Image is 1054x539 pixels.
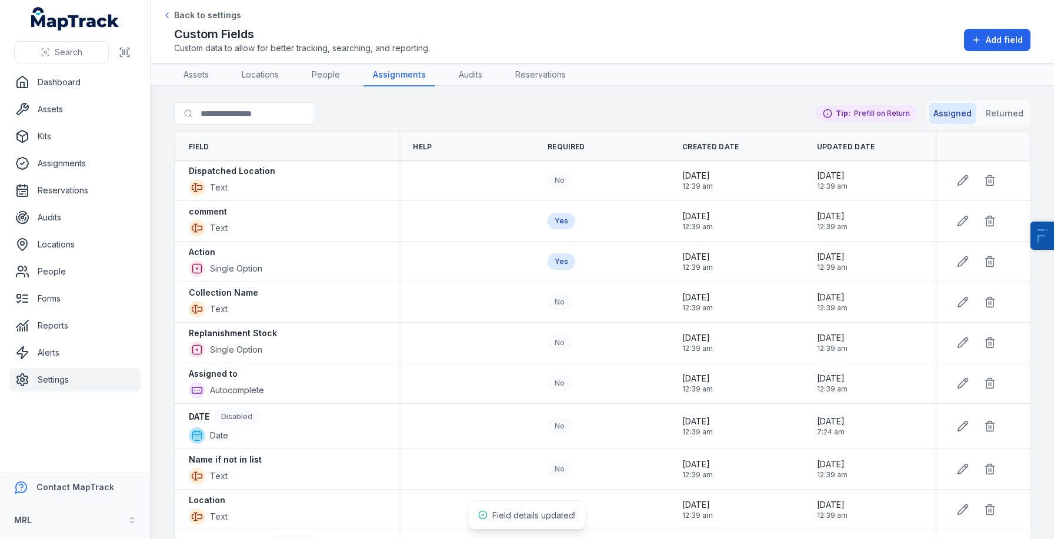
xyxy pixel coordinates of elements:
[964,29,1030,51] button: Add field
[817,170,848,182] span: [DATE]
[189,454,262,466] strong: Name if not in list
[817,373,848,384] span: [DATE]
[214,409,259,425] div: Disabled
[682,332,713,353] time: 15/09/2025, 12:39:03 am
[682,344,713,353] span: 12:39 am
[682,499,713,520] time: 15/09/2025, 12:39:03 am
[9,287,141,310] a: Forms
[817,251,848,272] time: 15/09/2025, 12:39:03 am
[682,210,713,232] time: 15/09/2025, 12:39:03 am
[31,7,119,31] a: MapTrack
[682,427,713,437] span: 12:39 am
[14,41,109,63] button: Search
[14,515,32,525] strong: MRL
[548,142,585,152] span: Required
[174,9,241,21] span: Back to settings
[929,103,976,124] button: Assigned
[9,71,141,94] a: Dashboard
[817,373,848,394] time: 15/09/2025, 12:39:03 am
[817,511,848,520] span: 12:39 am
[210,182,228,193] span: Text
[682,292,713,313] time: 15/09/2025, 12:39:03 am
[210,222,228,234] span: Text
[682,373,713,394] time: 15/09/2025, 12:39:03 am
[836,109,850,118] strong: Tip:
[9,98,141,121] a: Assets
[817,222,848,232] span: 12:39 am
[817,142,875,152] span: Updated Date
[682,170,713,182] span: [DATE]
[189,206,227,217] strong: comment
[816,105,917,122] div: Prefill on Return
[817,210,848,222] span: [DATE]
[548,461,572,477] div: No
[210,263,262,274] span: Single Option
[817,458,848,480] time: 15/09/2025, 12:39:03 am
[548,172,572,189] div: No
[817,384,848,394] span: 12:39 am
[189,142,209,152] span: Field
[817,470,848,480] span: 12:39 am
[682,373,713,384] span: [DATE]
[682,142,739,152] span: Created Date
[9,206,141,229] a: Audits
[413,142,432,152] span: Help
[174,26,430,42] h2: Custom Fields
[189,494,225,506] strong: Location
[682,416,713,427] span: [DATE]
[682,210,713,222] span: [DATE]
[682,416,713,437] time: 15/09/2025, 12:39:03 am
[548,418,572,434] div: No
[817,182,848,191] span: 12:39 am
[189,411,209,423] strong: DATE
[817,332,848,353] time: 15/09/2025, 12:39:03 am
[817,292,848,303] span: [DATE]
[817,170,848,191] time: 15/09/2025, 12:39:03 am
[174,64,218,86] a: Assets
[210,511,228,523] span: Text
[682,470,713,480] span: 12:39 am
[682,251,713,263] span: [DATE]
[189,246,215,258] strong: Action
[363,64,435,86] a: Assignments
[302,64,349,86] a: People
[817,210,848,232] time: 15/09/2025, 12:39:03 am
[682,251,713,272] time: 15/09/2025, 12:39:03 am
[817,344,848,353] span: 12:39 am
[817,416,845,427] span: [DATE]
[189,327,277,339] strong: Replanishment Stock
[682,303,713,313] span: 12:39 am
[9,233,141,256] a: Locations
[817,499,848,511] span: [DATE]
[981,103,1028,124] button: Returned
[189,287,258,299] strong: Collection Name
[55,46,82,58] span: Search
[9,314,141,337] a: Reports
[817,499,848,520] time: 15/09/2025, 12:39:03 am
[449,64,492,86] a: Audits
[817,251,848,263] span: [DATE]
[682,222,713,232] span: 12:39 am
[817,303,848,313] span: 12:39 am
[232,64,288,86] a: Locations
[210,384,264,396] span: Autocomplete
[682,263,713,272] span: 12:39 am
[548,375,572,391] div: No
[682,170,713,191] time: 15/09/2025, 12:39:03 am
[9,368,141,391] a: Settings
[548,213,575,229] div: Yes
[817,332,848,344] span: [DATE]
[682,332,713,344] span: [DATE]
[817,263,848,272] span: 12:39 am
[36,482,114,492] strong: Contact MapTrack
[9,152,141,175] a: Assignments
[162,9,241,21] a: Back to settings
[189,368,238,380] strong: Assigned to
[9,125,141,148] a: Kits
[682,499,713,511] span: [DATE]
[817,458,848,470] span: [DATE]
[682,292,713,303] span: [DATE]
[506,64,575,86] a: Reservations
